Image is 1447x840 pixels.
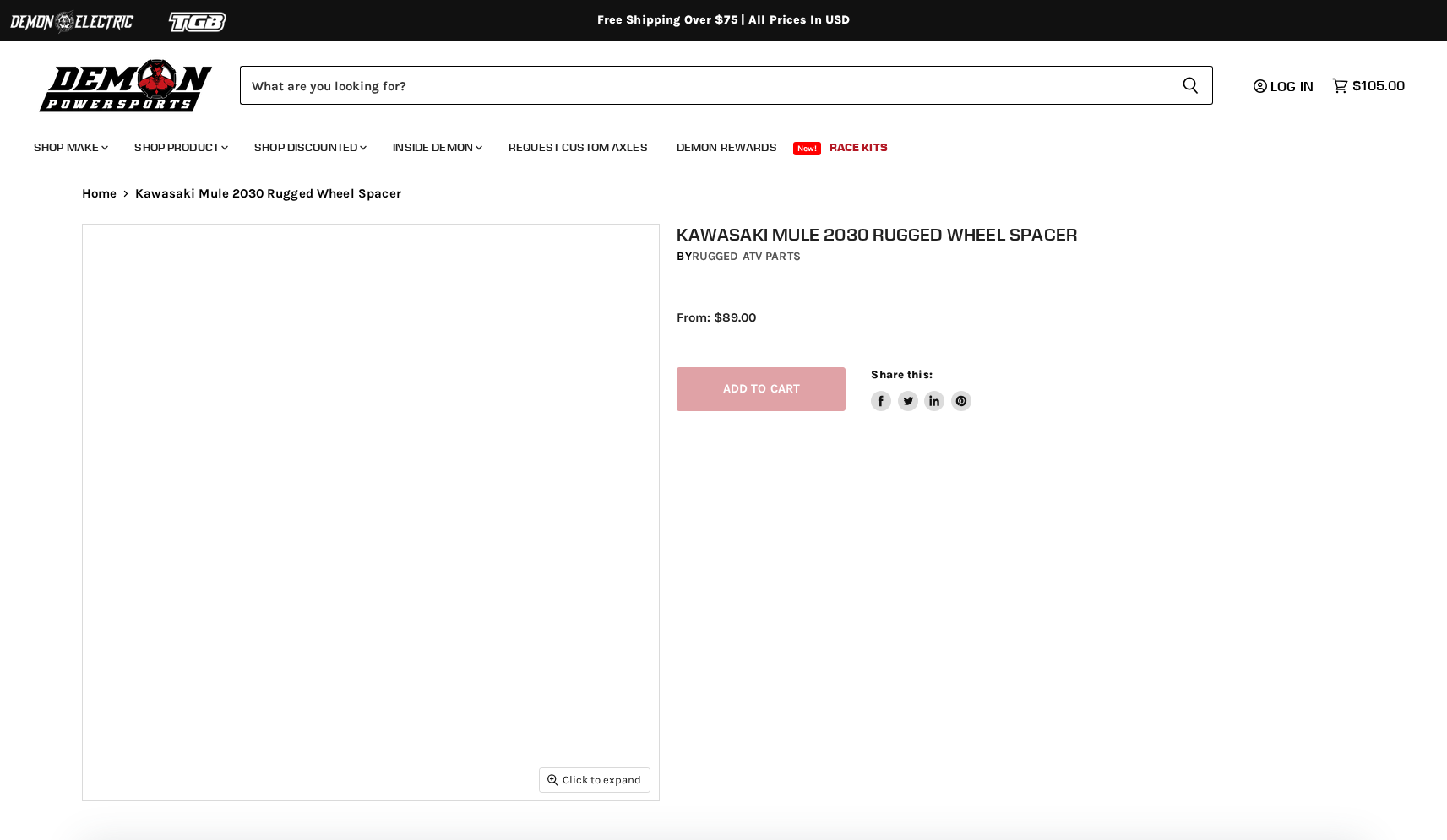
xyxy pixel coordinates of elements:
[664,130,790,165] a: Demon Rewards
[240,66,1213,105] form: Product
[496,130,661,165] a: Request Custom Axles
[677,247,1383,266] div: by
[817,130,900,165] a: Race Kits
[240,66,1168,105] input: Search
[48,187,1400,201] nav: Breadcrumbs
[135,187,401,201] span: Kawasaki Mule 2030 Rugged Wheel Spacer
[1168,66,1213,105] button: Search
[1324,73,1413,98] a: $105.00
[135,6,262,38] img: TGB Logo 2
[793,142,822,155] span: New!
[677,224,1383,245] h1: Kawasaki Mule 2030 Rugged Wheel Spacer
[48,13,1400,28] div: Free Shipping Over $75 | All Prices In USD
[122,130,238,165] a: Shop Product
[871,368,932,381] span: Share this:
[1352,78,1405,94] span: $105.00
[1270,78,1314,95] span: Log in
[871,367,971,412] aside: Share this:
[242,130,377,165] a: Shop Discounted
[8,6,135,38] img: Demon Electric Logo 2
[1246,79,1324,94] a: Log in
[21,123,1401,165] ul: Main menu
[677,310,756,325] span: From: $89.00
[82,187,117,201] a: Home
[21,130,118,165] a: Shop Make
[34,55,219,115] img: Demon Powersports
[380,130,492,165] a: Inside Demon
[540,768,650,791] button: Click to expand
[692,249,801,263] a: Rugged ATV Parts
[547,773,641,786] span: Click to expand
